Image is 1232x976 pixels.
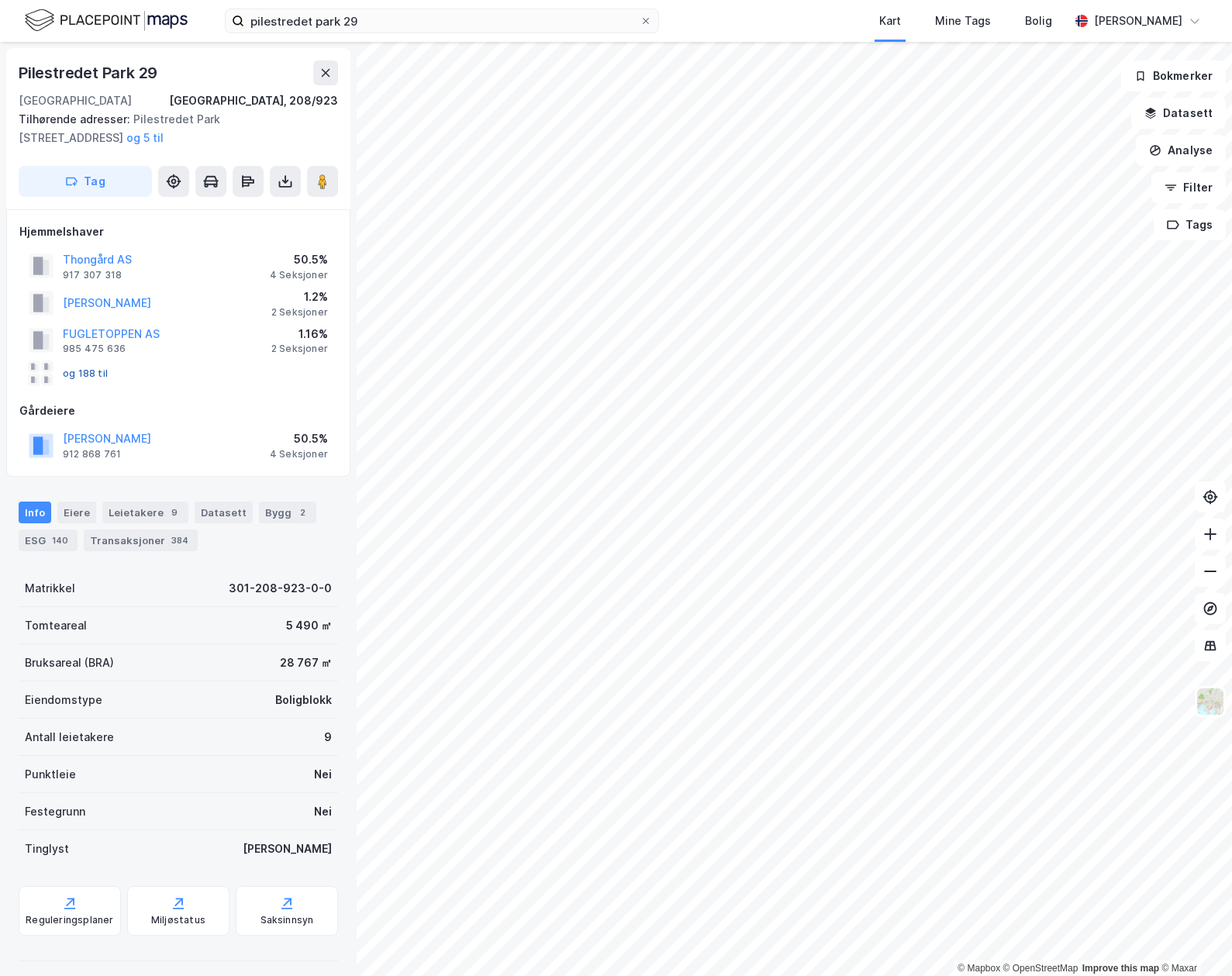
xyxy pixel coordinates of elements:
[1003,963,1078,974] a: OpenStreetMap
[168,533,192,548] div: 384
[25,7,188,34] img: logo.f888ab2527a4732fd821a326f86c7f29.svg
[275,691,332,709] div: Boligblokk
[25,840,69,858] div: Tinglyst
[25,691,102,709] div: Eiendomstype
[259,502,316,523] div: Bygg
[271,325,328,343] div: 1.16%
[324,728,332,747] div: 9
[19,402,337,420] div: Gårdeiere
[25,579,75,598] div: Matrikkel
[1082,963,1159,974] a: Improve this map
[57,502,96,523] div: Eiere
[271,343,328,355] div: 2 Seksjoner
[1131,98,1226,129] button: Datasett
[243,840,332,858] div: [PERSON_NAME]
[1121,60,1226,91] button: Bokmerker
[25,616,87,635] div: Tomteareal
[84,529,198,551] div: Transaksjoner
[25,765,76,784] div: Punktleie
[270,269,328,281] div: 4 Seksjoner
[1025,12,1052,30] div: Bolig
[1154,902,1232,976] div: Kontrollprogram for chat
[19,222,337,241] div: Hjemmelshaver
[63,448,121,460] div: 912 868 761
[270,448,328,460] div: 4 Seksjoner
[25,654,114,672] div: Bruksareal (BRA)
[261,914,314,926] div: Saksinnsyn
[229,579,332,598] div: 301-208-923-0-0
[270,250,328,269] div: 50.5%
[1151,172,1226,203] button: Filter
[19,166,152,197] button: Tag
[270,429,328,448] div: 50.5%
[314,765,332,784] div: Nei
[169,91,338,110] div: [GEOGRAPHIC_DATA], 208/923
[19,91,132,110] div: [GEOGRAPHIC_DATA]
[19,60,160,85] div: Pilestredet Park 29
[19,112,133,126] span: Tilhørende adresser:
[1154,902,1232,976] iframe: Chat Widget
[314,802,332,821] div: Nei
[49,533,71,548] div: 140
[167,505,182,520] div: 9
[19,502,51,523] div: Info
[935,12,991,30] div: Mine Tags
[63,343,126,355] div: 985 475 636
[244,9,640,33] input: Søk på adresse, matrikkel, gårdeiere, leietakere eller personer
[19,110,326,147] div: Pilestredet Park [STREET_ADDRESS]
[280,654,332,672] div: 28 767 ㎡
[958,963,1000,974] a: Mapbox
[19,529,78,551] div: ESG
[25,802,85,821] div: Festegrunn
[295,505,310,520] div: 2
[1094,12,1182,30] div: [PERSON_NAME]
[1154,209,1226,240] button: Tags
[286,616,332,635] div: 5 490 ㎡
[879,12,901,30] div: Kart
[25,728,114,747] div: Antall leietakere
[102,502,188,523] div: Leietakere
[26,914,113,926] div: Reguleringsplaner
[1136,135,1226,166] button: Analyse
[271,288,328,306] div: 1.2%
[195,502,253,523] div: Datasett
[151,914,205,926] div: Miljøstatus
[271,306,328,319] div: 2 Seksjoner
[63,269,122,281] div: 917 307 318
[1196,687,1225,716] img: Z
